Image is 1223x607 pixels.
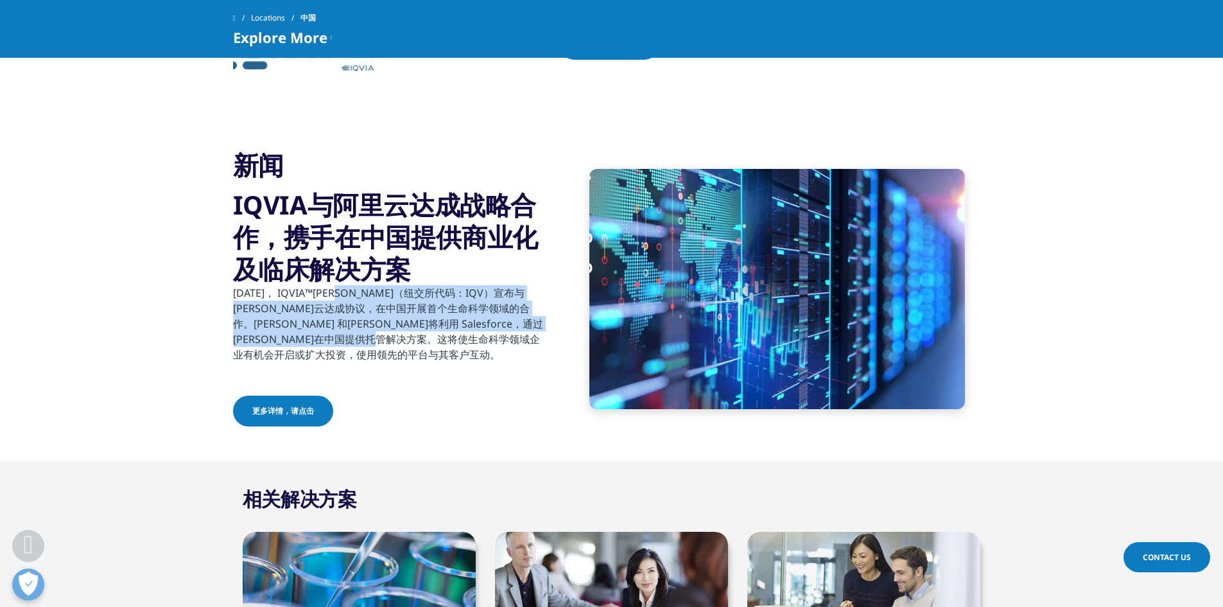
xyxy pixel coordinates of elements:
[233,285,544,370] p: [DATE]， IQVIA™[PERSON_NAME]（纽交所代码：IQV）宣布与[PERSON_NAME]云达成协议，在中国开展首个生命科学领域的合作。[PERSON_NAME] 和[PERS...
[233,30,327,45] span: Explore More
[251,6,300,30] a: Locations
[243,486,357,512] h2: 相关解决方案
[300,6,316,30] span: 中国
[1143,552,1191,563] span: Contact Us
[233,149,544,181] h3: 新闻
[1123,542,1210,572] a: Contact Us
[233,189,544,285] h3: IQVIA与阿里云达成战略合作，携手在中国提供商业化及临床解决方案
[12,568,44,601] button: Open Preferences
[233,396,333,427] a: 更多详情，请点击
[252,405,314,417] span: 更多详情，请点击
